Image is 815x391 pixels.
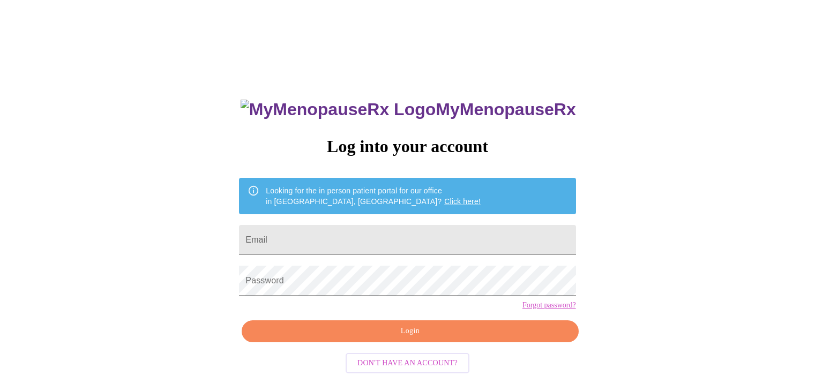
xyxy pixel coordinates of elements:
[357,357,458,370] span: Don't have an account?
[522,301,576,310] a: Forgot password?
[254,325,566,338] span: Login
[346,353,469,374] button: Don't have an account?
[444,197,481,206] a: Click here!
[239,137,575,156] h3: Log into your account
[241,100,436,119] img: MyMenopauseRx Logo
[343,357,472,366] a: Don't have an account?
[266,181,481,211] div: Looking for the in person patient portal for our office in [GEOGRAPHIC_DATA], [GEOGRAPHIC_DATA]?
[242,320,578,342] button: Login
[241,100,576,119] h3: MyMenopauseRx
